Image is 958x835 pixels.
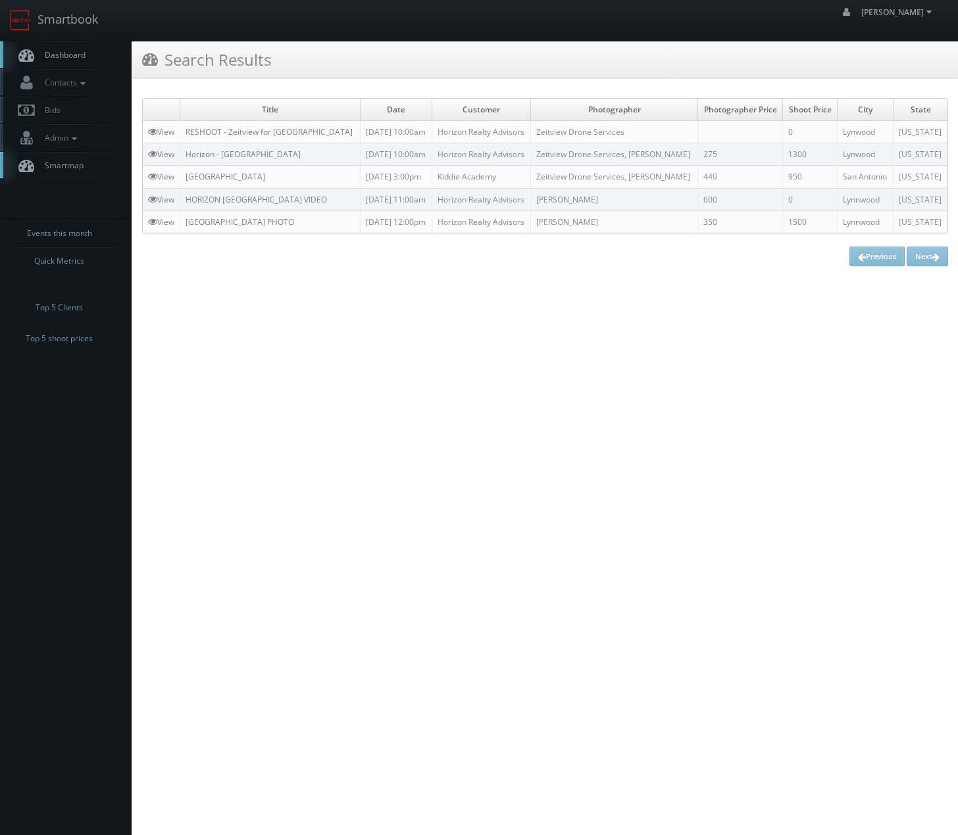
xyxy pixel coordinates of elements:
[148,194,174,205] a: View
[38,160,84,171] span: Smartmap
[148,216,174,227] a: View
[34,254,84,268] span: Quick Metrics
[186,216,294,227] a: [GEOGRAPHIC_DATA] PHOTO
[838,166,894,188] td: San Antonio
[531,166,698,188] td: Zeitview Drone Services, [PERSON_NAME]
[186,171,265,182] a: [GEOGRAPHIC_DATA]
[360,166,432,188] td: [DATE] 3:00pm
[148,171,174,182] a: View
[894,121,947,143] td: [US_STATE]
[38,49,86,60] span: Dashboard
[432,188,531,210] td: Horizon Realty Advisors
[186,149,301,160] a: Horizon - [GEOGRAPHIC_DATA]
[783,99,838,121] td: Shoot Price
[783,143,838,166] td: 1300
[36,301,83,314] span: Top 5 Clients
[360,143,432,166] td: [DATE] 10:00am
[148,126,174,137] a: View
[531,188,698,210] td: [PERSON_NAME]
[698,188,783,210] td: 600
[783,166,838,188] td: 950
[142,48,271,71] h3: Search Results
[698,99,783,121] td: Photographer Price
[783,121,838,143] td: 0
[186,194,327,205] a: HORIZON [GEOGRAPHIC_DATA] VIDEO
[26,332,93,345] span: Top 5 shoot prices
[698,143,783,166] td: 275
[10,10,31,31] img: smartbook-logo.png
[838,99,894,121] td: City
[838,121,894,143] td: Lynwood
[432,210,531,233] td: Horizon Realty Advisors
[783,188,838,210] td: 0
[894,99,947,121] td: State
[38,132,80,143] span: Admin
[698,210,783,233] td: 350
[360,99,432,121] td: Date
[432,121,531,143] td: Horizon Realty Advisors
[531,121,698,143] td: Zeitview Drone Services
[360,210,432,233] td: [DATE] 12:00pm
[783,210,838,233] td: 1500
[432,99,531,121] td: Customer
[531,210,698,233] td: [PERSON_NAME]
[27,227,92,240] span: Events this month
[360,121,432,143] td: [DATE] 10:00am
[531,99,698,121] td: Photographer
[894,188,947,210] td: [US_STATE]
[861,7,936,18] span: [PERSON_NAME]
[38,105,61,116] span: Bids
[180,99,361,121] td: Title
[894,143,947,166] td: [US_STATE]
[838,188,894,210] td: Lynnwood
[186,126,353,137] a: RESHOOT - Zeitview for [GEOGRAPHIC_DATA]
[838,210,894,233] td: Lynnwood
[432,166,531,188] td: Kiddie Academy
[360,188,432,210] td: [DATE] 11:00am
[894,210,947,233] td: [US_STATE]
[38,77,89,88] span: Contacts
[148,149,174,160] a: View
[432,143,531,166] td: Horizon Realty Advisors
[698,166,783,188] td: 449
[838,143,894,166] td: Lynwood
[531,143,698,166] td: Zeitview Drone Services, [PERSON_NAME]
[894,166,947,188] td: [US_STATE]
